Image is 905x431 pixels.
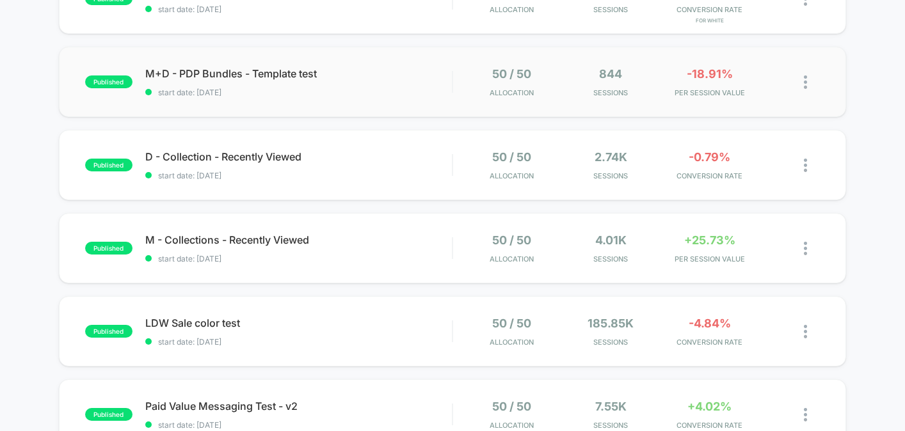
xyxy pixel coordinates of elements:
[565,5,657,14] span: Sessions
[804,242,807,255] img: close
[145,254,452,263] span: start date: [DATE]
[492,67,531,81] span: 50 / 50
[663,5,755,14] span: CONVERSION RATE
[145,67,452,80] span: M+D - PDP Bundles - Template test
[687,400,732,413] span: +4.02%
[599,67,622,81] span: 844
[663,255,755,263] span: PER SESSION VALUE
[588,317,634,330] span: 185.85k
[490,338,534,347] span: Allocation
[145,88,452,97] span: start date: [DATE]
[804,75,807,89] img: close
[85,408,132,421] span: published
[145,150,452,163] span: D - Collection - Recently Viewed
[145,4,452,14] span: start date: [DATE]
[687,67,733,81] span: -18.91%
[492,400,531,413] span: 50 / 50
[145,420,452,430] span: start date: [DATE]
[145,317,452,329] span: LDW Sale color test
[490,171,534,180] span: Allocation
[565,338,657,347] span: Sessions
[85,325,132,338] span: published
[85,75,132,88] span: published
[663,421,755,430] span: CONVERSION RATE
[490,421,534,430] span: Allocation
[663,171,755,180] span: CONVERSION RATE
[663,88,755,97] span: PER SESSION VALUE
[490,88,534,97] span: Allocation
[85,159,132,171] span: published
[492,150,531,164] span: 50 / 50
[689,150,730,164] span: -0.79%
[595,400,627,413] span: 7.55k
[565,421,657,430] span: Sessions
[804,408,807,421] img: close
[492,317,531,330] span: 50 / 50
[565,88,657,97] span: Sessions
[492,233,531,247] span: 50 / 50
[684,233,735,247] span: +25.73%
[663,17,755,24] span: for White
[145,400,452,412] span: Paid Value Messaging Test - v2
[85,242,132,255] span: published
[490,255,534,263] span: Allocation
[804,325,807,338] img: close
[595,233,627,247] span: 4.01k
[595,150,627,164] span: 2.74k
[689,317,731,330] span: -4.84%
[663,338,755,347] span: CONVERSION RATE
[490,5,534,14] span: Allocation
[804,159,807,172] img: close
[565,255,657,263] span: Sessions
[145,233,452,246] span: M - Collections - Recently Viewed
[145,337,452,347] span: start date: [DATE]
[565,171,657,180] span: Sessions
[145,171,452,180] span: start date: [DATE]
